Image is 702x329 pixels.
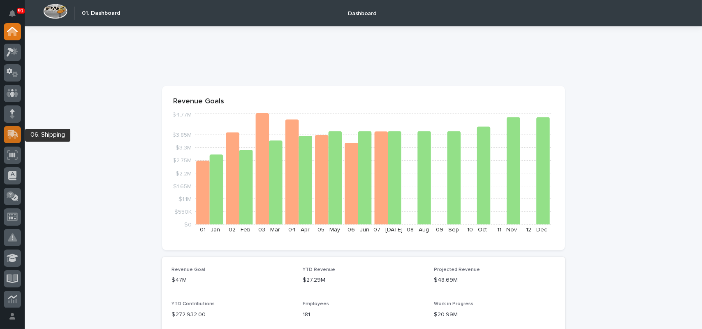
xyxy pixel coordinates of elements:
[434,267,480,272] span: Projected Revenue
[18,8,23,14] p: 91
[436,227,459,233] text: 09 - Sep
[288,227,309,233] text: 04 - Apr
[10,10,21,23] div: Notifications91
[303,310,424,319] p: 181
[347,227,369,233] text: 06 - Jun
[497,227,517,233] text: 11 - Nov
[317,227,340,233] text: 05 - May
[303,267,335,272] span: YTD Revenue
[229,227,250,233] text: 02 - Feb
[178,196,192,202] tspan: $1.1M
[4,5,21,22] button: Notifications
[176,145,192,151] tspan: $3.3M
[176,170,192,176] tspan: $2.2M
[173,183,192,189] tspan: $1.65M
[173,158,192,163] tspan: $2.75M
[172,301,215,306] span: YTD Contributions
[303,276,424,285] p: $27.29M
[172,276,293,285] p: $47M
[174,209,192,215] tspan: $550K
[172,112,192,118] tspan: $4.77M
[258,227,280,233] text: 03 - Mar
[526,227,547,233] text: 12 - Dec
[467,227,487,233] text: 10 - Oct
[406,227,429,233] text: 08 - Aug
[174,97,554,106] p: Revenue Goals
[82,10,120,17] h2: 01. Dashboard
[373,227,403,233] text: 07 - [DATE]
[43,4,67,19] img: Workspace Logo
[172,267,206,272] span: Revenue Goal
[434,310,555,319] p: $20.99M
[172,132,192,138] tspan: $3.85M
[434,276,555,285] p: $48.69M
[199,227,220,233] text: 01 - Jan
[184,222,192,228] tspan: $0
[303,301,329,306] span: Employees
[172,310,293,319] p: $ 272,932.00
[434,301,473,306] span: Work in Progress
